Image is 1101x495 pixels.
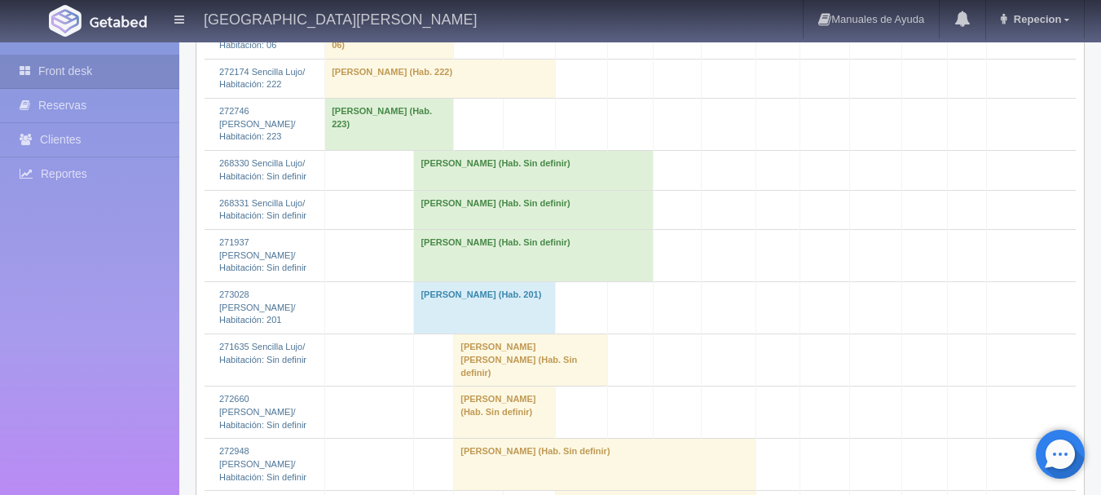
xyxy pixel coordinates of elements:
[219,67,305,90] a: 272174 Sencilla Lujo/Habitación: 222
[219,237,306,272] a: 271937 [PERSON_NAME]/Habitación: Sin definir
[90,15,147,28] img: Getabed
[49,5,81,37] img: Getabed
[219,198,306,221] a: 268331 Sencilla Lujo/Habitación: Sin definir
[414,282,556,334] td: [PERSON_NAME] (Hab. 201)
[454,439,756,491] td: [PERSON_NAME] (Hab. Sin definir)
[325,59,556,98] td: [PERSON_NAME] (Hab. 222)
[219,446,306,481] a: 272948 [PERSON_NAME]/Habitación: Sin definir
[454,334,607,387] td: [PERSON_NAME] [PERSON_NAME] (Hab. Sin definir)
[414,151,653,190] td: [PERSON_NAME] (Hab. Sin definir)
[219,394,306,429] a: 272660 [PERSON_NAME]/Habitación: Sin definir
[219,27,305,50] a: 272641 Sencilla Lujo/Habitación: 06
[204,8,477,29] h4: [GEOGRAPHIC_DATA][PERSON_NAME]
[219,106,296,141] a: 272746 [PERSON_NAME]/Habitación: 223
[325,99,454,151] td: [PERSON_NAME] (Hab. 223)
[219,158,306,181] a: 268330 Sencilla Lujo/Habitación: Sin definir
[1010,13,1062,25] span: Repecion
[414,229,653,281] td: [PERSON_NAME] (Hab. Sin definir)
[414,190,653,229] td: [PERSON_NAME] (Hab. Sin definir)
[454,387,556,439] td: [PERSON_NAME] (Hab. Sin definir)
[219,289,296,325] a: 273028 [PERSON_NAME]/Habitación: 201
[219,342,306,365] a: 271635 Sencilla Lujo/Habitación: Sin definir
